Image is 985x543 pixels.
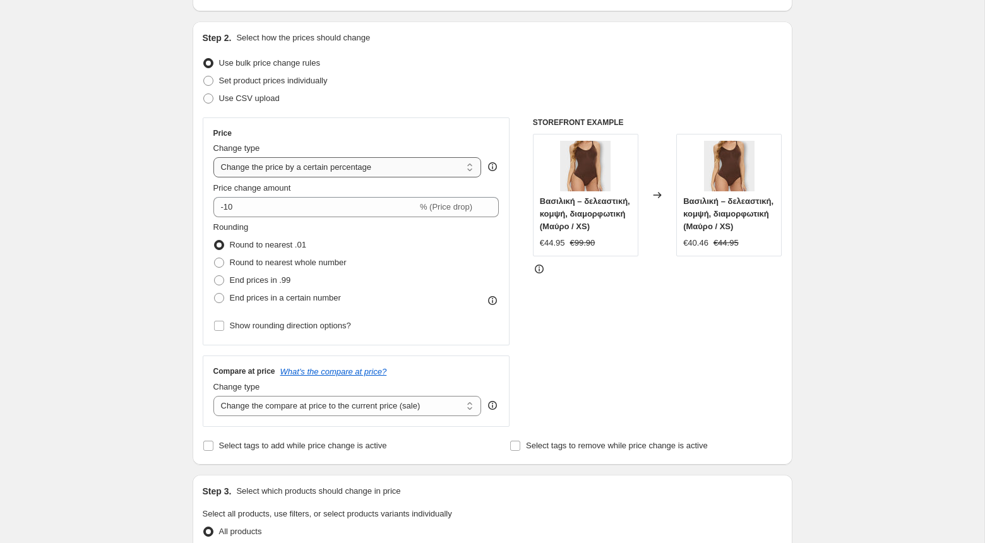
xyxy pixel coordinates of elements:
[704,141,755,191] img: ErgonomischesDesign_1000x1000px_16-Photoroom_3c9e9ef3-5972-486d-9d57-d7a352bdc569_80x.jpg
[213,222,249,232] span: Rounding
[230,293,341,302] span: End prices in a certain number
[230,258,347,267] span: Round to nearest whole number
[213,128,232,138] h3: Price
[560,141,611,191] img: ErgonomischesDesign_1000x1000px_16-Photoroom_3c9e9ef3-5972-486d-9d57-d7a352bdc569_80x.jpg
[213,197,417,217] input: -15
[213,382,260,391] span: Change type
[203,32,232,44] h2: Step 2.
[219,76,328,85] span: Set product prices individually
[219,527,262,536] span: All products
[219,58,320,68] span: Use bulk price change rules
[219,441,387,450] span: Select tags to add while price change is active
[203,509,452,518] span: Select all products, use filters, or select products variants individually
[203,485,232,498] h2: Step 3.
[280,367,387,376] button: What's the compare at price?
[230,240,306,249] span: Round to nearest .01
[713,237,739,249] strike: €44.95
[533,117,782,128] h6: STOREFRONT EXAMPLE
[486,399,499,412] div: help
[683,196,773,231] span: Βασιλική – δελεαστική, κομψή, διαμορφωτική (Μαύρο / XS)
[236,32,370,44] p: Select how the prices should change
[230,275,291,285] span: End prices in .99
[486,160,499,173] div: help
[213,143,260,153] span: Change type
[570,237,595,249] strike: €99.90
[540,237,565,249] div: €44.95
[540,196,630,231] span: Βασιλική – δελεαστική, κομψή, διαμορφωτική (Μαύρο / XS)
[420,202,472,212] span: % (Price drop)
[683,237,708,249] div: €40.46
[526,441,708,450] span: Select tags to remove while price change is active
[236,485,400,498] p: Select which products should change in price
[219,93,280,103] span: Use CSV upload
[213,183,291,193] span: Price change amount
[230,321,351,330] span: Show rounding direction options?
[213,366,275,376] h3: Compare at price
